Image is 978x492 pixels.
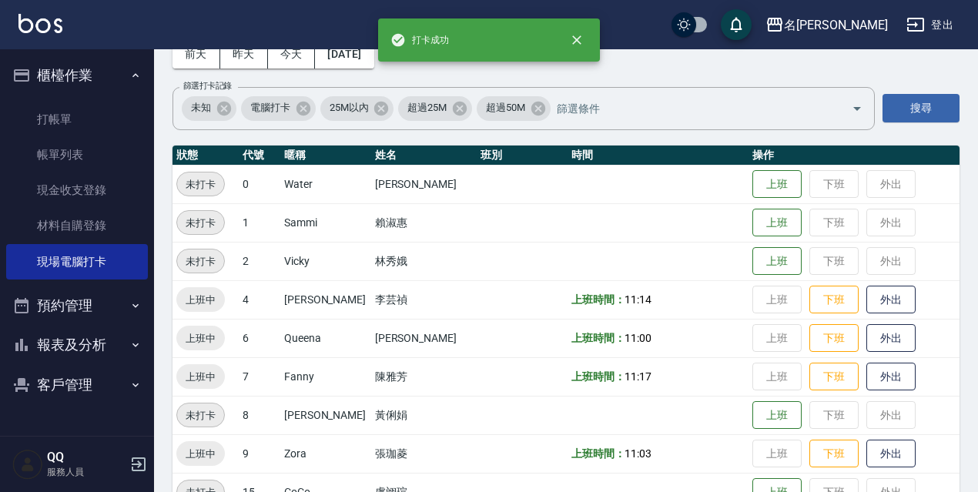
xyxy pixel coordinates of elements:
button: 下班 [809,363,859,391]
input: 篩選條件 [553,95,825,122]
th: 狀態 [172,146,239,166]
td: 6 [239,319,280,357]
span: 未打卡 [177,253,224,269]
b: 上班時間： [571,447,625,460]
td: Queena [280,319,371,357]
button: 櫃檯作業 [6,55,148,95]
span: 25M以內 [320,100,378,115]
td: 8 [239,396,280,434]
td: [PERSON_NAME] [280,396,371,434]
th: 代號 [239,146,280,166]
span: 未知 [182,100,220,115]
a: 材料自購登錄 [6,208,148,243]
button: 上班 [752,209,802,237]
button: 上班 [752,401,802,430]
h5: QQ [47,450,126,465]
a: 帳單列表 [6,137,148,172]
td: 0 [239,165,280,203]
button: 外出 [866,324,916,353]
button: 上班 [752,247,802,276]
span: 上班中 [176,446,225,462]
img: Logo [18,14,62,33]
th: 班別 [477,146,568,166]
span: 未打卡 [177,215,224,231]
td: [PERSON_NAME] [371,319,477,357]
span: 上班中 [176,292,225,308]
span: 超過25M [398,100,456,115]
p: 服務人員 [47,465,126,479]
b: 上班時間： [571,293,625,306]
span: 11:03 [625,447,651,460]
td: 陳雅芳 [371,357,477,396]
td: Fanny [280,357,371,396]
td: [PERSON_NAME] [280,280,371,319]
button: 名[PERSON_NAME] [759,9,894,41]
button: 外出 [866,286,916,314]
b: 上班時間： [571,370,625,383]
td: 張珈菱 [371,434,477,473]
button: close [560,23,594,57]
button: 上班 [752,170,802,199]
span: 超過50M [477,100,534,115]
td: 李芸禎 [371,280,477,319]
div: 未知 [182,96,236,121]
span: 未打卡 [177,176,224,192]
a: 現場電腦打卡 [6,244,148,279]
button: 登出 [900,11,960,39]
label: 篩選打卡記錄 [183,80,232,92]
td: 2 [239,242,280,280]
td: 4 [239,280,280,319]
span: 電腦打卡 [241,100,300,115]
button: 報表及分析 [6,325,148,365]
button: 預約管理 [6,286,148,326]
span: 上班中 [176,369,225,385]
td: Zora [280,434,371,473]
button: 下班 [809,286,859,314]
button: 前天 [172,40,220,69]
img: Person [12,449,43,480]
th: 姓名 [371,146,477,166]
td: 林秀娥 [371,242,477,280]
a: 打帳單 [6,102,148,137]
span: 上班中 [176,330,225,346]
button: 今天 [268,40,316,69]
th: 操作 [749,146,960,166]
span: 11:17 [625,370,651,383]
td: 黃俐娟 [371,396,477,434]
button: Open [845,96,869,121]
a: 現金收支登錄 [6,172,148,208]
td: 賴淑惠 [371,203,477,242]
th: 時間 [568,146,749,166]
span: 打卡成功 [390,32,449,48]
span: 11:00 [625,332,651,344]
button: [DATE] [315,40,373,69]
td: Sammi [280,203,371,242]
button: 昨天 [220,40,268,69]
td: Water [280,165,371,203]
td: 7 [239,357,280,396]
div: 25M以內 [320,96,394,121]
div: 電腦打卡 [241,96,316,121]
button: 搜尋 [883,94,960,122]
td: 1 [239,203,280,242]
button: 外出 [866,363,916,391]
div: 超過50M [477,96,551,121]
button: 下班 [809,440,859,468]
div: 名[PERSON_NAME] [784,15,888,35]
td: 9 [239,434,280,473]
td: Vicky [280,242,371,280]
div: 超過25M [398,96,472,121]
span: 11:14 [625,293,651,306]
span: 未打卡 [177,407,224,423]
b: 上班時間： [571,332,625,344]
button: save [721,9,752,40]
button: 下班 [809,324,859,353]
button: 客戶管理 [6,365,148,405]
button: 外出 [866,440,916,468]
td: [PERSON_NAME] [371,165,477,203]
th: 暱稱 [280,146,371,166]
